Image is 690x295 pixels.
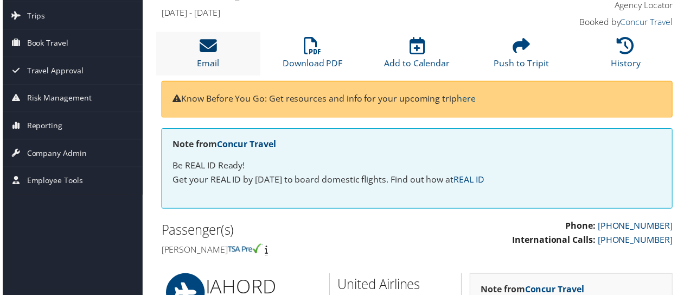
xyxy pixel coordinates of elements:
span: Trips [24,2,43,29]
h4: [PERSON_NAME] [160,246,410,258]
a: Concur Travel [623,16,675,28]
a: [PHONE_NUMBER] [600,222,675,234]
span: Book Travel [24,30,66,57]
a: Push to Tripit [495,43,551,70]
span: Travel Approval [24,58,81,85]
a: History [614,43,643,70]
a: Concur Travel [216,139,276,151]
img: tsa-precheck.png [227,246,262,255]
a: Add to Calendar [385,43,451,70]
a: Email [196,43,219,70]
strong: Note from [171,139,276,151]
span: Employee Tools [24,168,81,196]
p: Know Before You Go: Get resources and info for your upcoming trip [171,93,664,107]
h4: Booked by [559,16,675,28]
a: Download PDF [283,43,343,70]
p: Be REAL ID Ready! Get your REAL ID by [DATE] to board domestic flights. Find out how at [171,160,664,188]
h2: Passenger(s) [160,223,410,241]
h4: [DATE] - [DATE] [160,7,542,18]
strong: Phone: [567,222,598,234]
a: [PHONE_NUMBER] [600,236,675,248]
span: Company Admin [24,141,85,168]
a: here [458,93,477,105]
span: Reporting [24,113,60,140]
strong: International Calls: [514,236,598,248]
span: Risk Management [24,85,90,112]
a: REAL ID [455,175,485,187]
